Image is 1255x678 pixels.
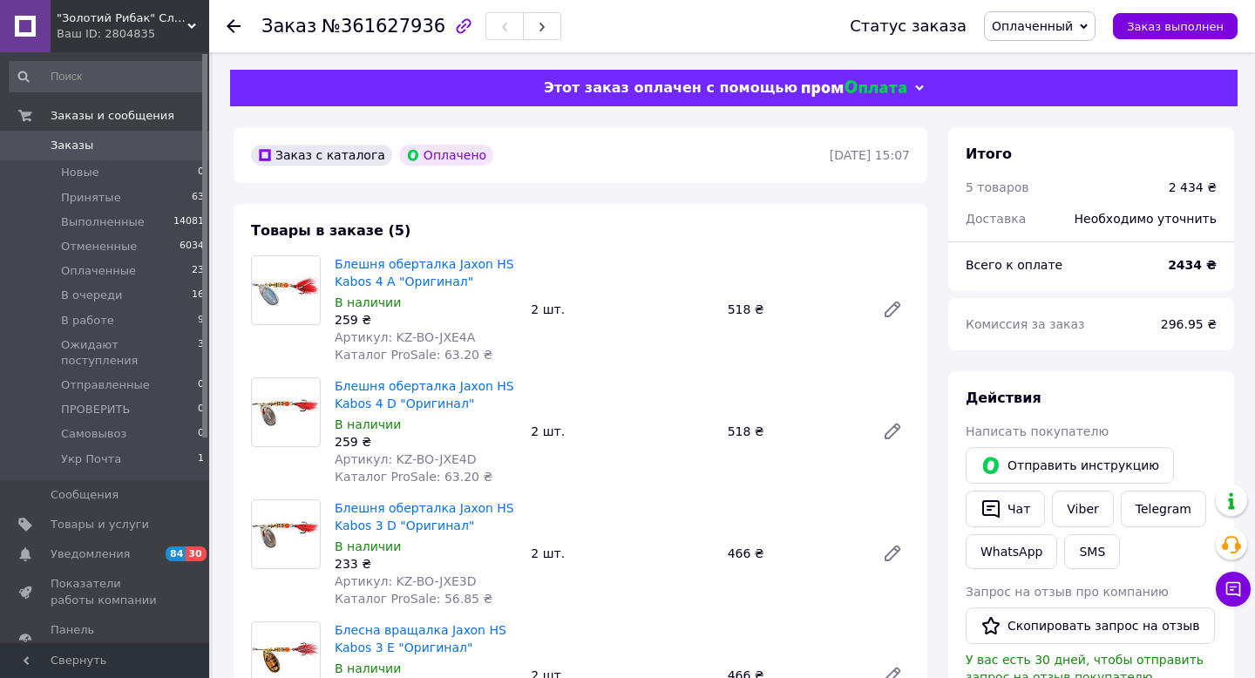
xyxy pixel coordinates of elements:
[1169,179,1217,196] div: 2 434 ₴
[335,433,517,451] div: 259 ₴
[261,16,316,37] span: Заказ
[1052,491,1113,527] a: Viber
[875,414,910,449] a: Редактировать
[1121,491,1206,527] a: Telegram
[335,661,401,675] span: В наличии
[335,539,401,553] span: В наличии
[335,501,514,532] a: Блешня оберталка Jaxon HS Kabos 3 D "Оригинал"
[51,546,130,562] span: Уведомления
[61,214,145,230] span: Выполненные
[198,377,204,393] span: 0
[966,585,1169,599] span: Запрос на отзыв про компанию
[966,424,1109,438] span: Написать покупателю
[186,546,206,561] span: 30
[721,297,868,322] div: 518 ₴
[966,258,1062,272] span: Всего к оплате
[1161,317,1217,331] span: 296.95 ₴
[51,138,93,153] span: Заказы
[61,426,126,442] span: Самовывоз
[966,317,1085,331] span: Комиссия за заказ
[966,212,1026,226] span: Доставка
[51,108,174,124] span: Заказы и сообщения
[1064,534,1120,569] button: SMS
[180,239,204,254] span: 6034
[335,470,492,484] span: Каталог ProSale: 63.20 ₴
[721,419,868,444] div: 518 ₴
[966,180,1029,194] span: 5 товаров
[335,623,506,654] a: Блесна вращалка Jaxon HS Kabos 3 E "Оригинал"
[57,26,209,42] div: Ваш ID: 2804835
[1168,258,1217,272] b: 2434 ₴
[198,402,204,417] span: 0
[335,555,517,573] div: 233 ₴
[252,275,320,306] img: Блешня оберталка Jaxon HS Kabos 4 A "Оригинал"
[1216,572,1251,607] button: Чат с покупателем
[1127,20,1224,33] span: Заказ выполнен
[335,452,477,466] span: Артикул: KZ-BO-JXE4D
[524,419,720,444] div: 2 шт.
[61,190,121,206] span: Принятые
[251,222,410,239] span: Товары в заказе (5)
[335,417,401,431] span: В наличии
[198,451,204,467] span: 1
[1064,200,1227,238] div: Необходимо уточнить
[721,541,868,566] div: 466 ₴
[61,337,198,369] span: Ожидают поступления
[966,491,1045,527] button: Чат
[322,16,445,37] span: №361627936
[192,190,204,206] span: 63
[61,263,136,279] span: Оплаченные
[966,146,1012,162] span: Итого
[61,451,121,467] span: Укр Почта
[198,337,204,369] span: 3
[173,214,204,230] span: 14081
[61,165,99,180] span: Новые
[9,61,206,92] input: Поиск
[61,239,137,254] span: Отмененные
[544,79,797,96] span: Этот заказ оплачен с помощью
[335,574,477,588] span: Артикул: KZ-BO-JXE3D
[61,377,150,393] span: Отправленные
[802,80,906,97] img: evopay logo
[251,145,392,166] div: Заказ с каталога
[875,292,910,327] a: Редактировать
[992,19,1073,33] span: Оплаченный
[198,165,204,180] span: 0
[192,263,204,279] span: 23
[966,447,1174,484] button: Отправить инструкцию
[335,311,517,329] div: 259 ₴
[335,379,514,410] a: Блешня оберталка Jaxon HS Kabos 4 D "Оригинал"
[850,17,967,35] div: Статус заказа
[252,399,320,426] img: Блешня оберталка Jaxon HS Kabos 4 D "Оригинал"
[524,297,720,322] div: 2 шт.
[252,641,320,673] img: Блесна вращалка Jaxon HS Kabos 3 E "Оригинал"
[51,622,161,654] span: Панель управления
[51,576,161,607] span: Показатели работы компании
[166,546,186,561] span: 84
[198,426,204,442] span: 0
[335,257,514,288] a: Блешня оберталка Jaxon HS Kabos 4 A "Оригинал"
[61,288,122,303] span: В очереди
[399,145,493,166] div: Оплачено
[227,17,241,35] div: Вернуться назад
[57,10,187,26] span: "Золотий Рибак" Слава Україні
[966,607,1215,644] button: Скопировать запрос на отзыв
[335,592,492,606] span: Каталог ProSale: 56.85 ₴
[51,487,119,503] span: Сообщения
[192,288,204,303] span: 16
[875,536,910,571] a: Редактировать
[198,313,204,329] span: 9
[524,541,720,566] div: 2 шт.
[1113,13,1238,39] button: Заказ выполнен
[966,390,1041,406] span: Действия
[61,313,114,329] span: В работе
[966,534,1057,569] a: WhatsApp
[335,295,401,309] span: В наличии
[335,330,475,344] span: Артикул: KZ-BO-JXE4A
[830,148,910,162] time: [DATE] 15:07
[335,348,492,362] span: Каталог ProSale: 63.20 ₴
[51,517,149,532] span: Товары и услуги
[252,521,320,548] img: Блешня оберталка Jaxon HS Kabos 3 D "Оригинал"
[61,402,130,417] span: ПРОВЕРИТЬ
